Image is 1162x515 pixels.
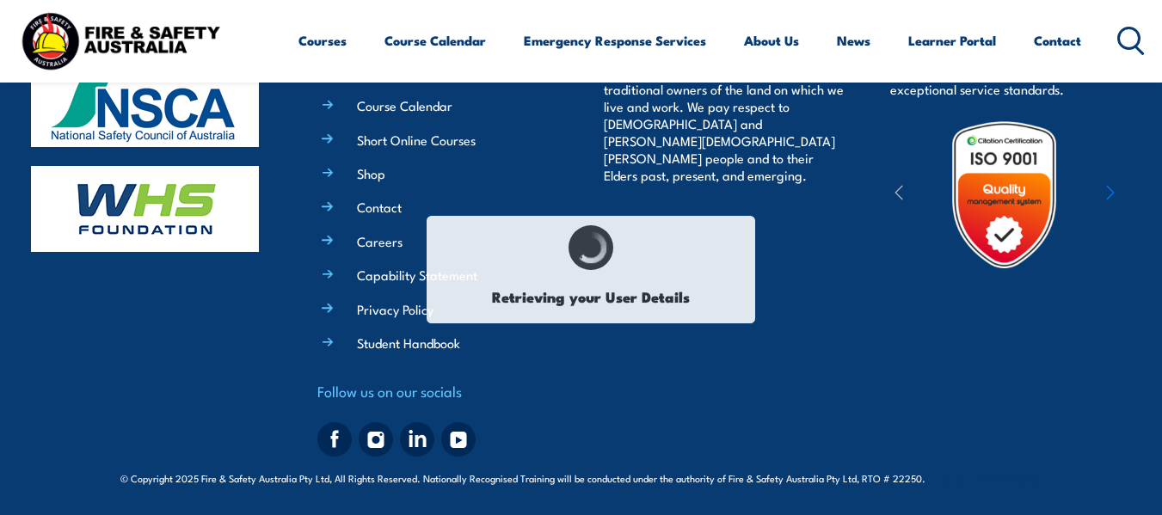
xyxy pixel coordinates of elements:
img: whs-logo-footer [31,166,259,252]
a: Shop [357,164,385,182]
a: KND Digital [981,469,1042,486]
img: nsca-logo-footer [31,61,259,147]
h1: Retrieving your User Details [436,279,746,313]
p: Fire & Safety Australia acknowledge the traditional owners of the land on which we live and work.... [604,64,845,184]
a: Learner Portal [908,20,996,61]
a: Privacy Policy [357,300,433,318]
a: Contact [357,198,402,216]
span: © Copyright 2025 Fire & Safety Australia Pty Ltd, All Rights Reserved. Nationally Recognised Trai... [120,469,1042,486]
a: Courses [298,20,347,61]
a: Short Online Courses [357,131,476,149]
a: Capability Statement [357,266,477,284]
a: Careers [357,232,403,250]
a: Emergency Response Services [524,20,706,61]
a: Contact [1034,20,1081,61]
a: Course Calendar [357,96,452,114]
a: News [837,20,870,61]
a: About Us [744,20,799,61]
a: Student Handbook [357,334,460,352]
h4: Follow us on our socials [317,379,558,403]
a: Course Calendar [384,20,486,61]
img: Untitled design (19) [929,120,1079,270]
span: Site: [945,471,1042,485]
